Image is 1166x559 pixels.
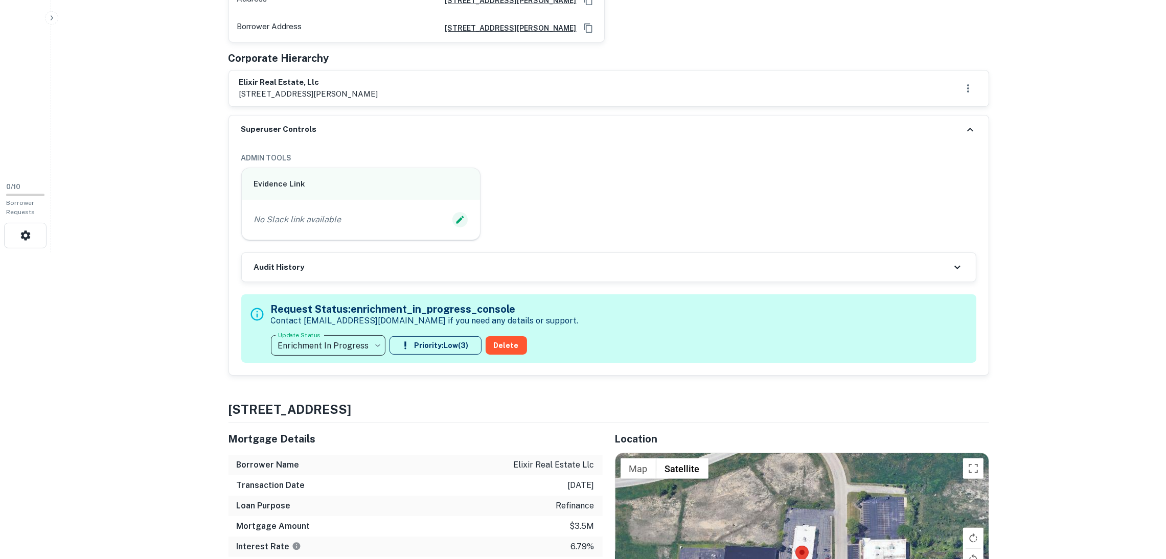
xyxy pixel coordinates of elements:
[237,459,300,471] h6: Borrower Name
[271,315,579,327] p: Contact [EMAIL_ADDRESS][DOMAIN_NAME] if you need any details or support.
[963,458,984,479] button: Toggle fullscreen view
[615,431,989,447] h5: Location
[571,541,595,553] p: 6.79%
[6,199,35,216] span: Borrower Requests
[437,22,577,34] a: [STREET_ADDRESS][PERSON_NAME]
[228,400,989,418] h4: [STREET_ADDRESS]
[556,500,595,512] p: refinance
[656,458,708,479] button: Show satellite imagery
[241,152,976,164] h6: ADMIN TOOLS
[486,336,527,355] button: Delete
[237,520,310,532] h6: Mortgage Amount
[254,214,341,226] p: No Slack link available
[237,500,291,512] h6: Loan Purpose
[271,331,385,360] div: Enrichment In Progress
[621,458,656,479] button: Show street map
[237,541,301,553] h6: Interest Rate
[271,301,579,317] h5: Request Status: enrichment_in_progress_console
[228,431,603,447] h5: Mortgage Details
[254,262,305,273] h6: Audit History
[292,542,301,551] svg: The interest rates displayed on the website are for informational purposes only and may be report...
[6,183,20,191] span: 0 / 10
[239,77,378,88] h6: elixir real estate, llc
[390,336,482,355] button: Priority:Low(3)
[581,20,596,36] button: Copy Address
[237,20,302,36] p: Borrower Address
[241,124,317,135] h6: Superuser Controls
[239,88,378,100] p: [STREET_ADDRESS][PERSON_NAME]
[228,51,329,66] h5: Corporate Hierarchy
[1115,477,1166,526] iframe: Chat Widget
[963,528,984,548] button: Rotate map clockwise
[514,459,595,471] p: elixir real estate llc
[568,479,595,492] p: [DATE]
[570,520,595,532] p: $3.5m
[278,331,321,339] label: Update Status
[237,479,305,492] h6: Transaction Date
[254,178,468,190] h6: Evidence Link
[452,212,468,227] button: Edit Slack Link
